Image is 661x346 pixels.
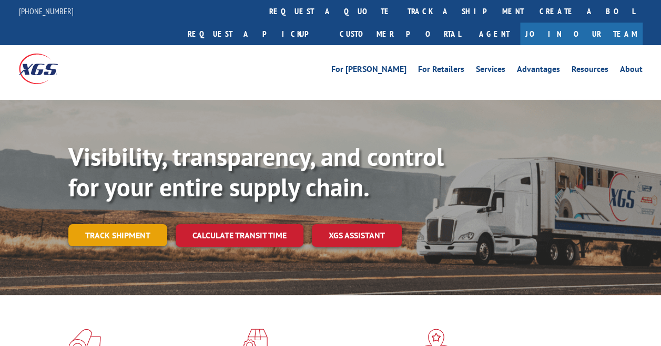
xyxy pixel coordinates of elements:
a: About [620,65,643,77]
a: For Retailers [418,65,464,77]
a: XGS ASSISTANT [312,224,402,247]
a: Join Our Team [520,23,643,45]
a: Agent [469,23,520,45]
a: [PHONE_NUMBER] [19,6,74,16]
a: Services [476,65,505,77]
a: Advantages [517,65,560,77]
a: Resources [572,65,608,77]
a: Track shipment [68,224,167,246]
b: Visibility, transparency, and control for your entire supply chain. [68,140,444,203]
a: Request a pickup [180,23,332,45]
a: Calculate transit time [176,224,303,247]
a: For [PERSON_NAME] [331,65,406,77]
a: Customer Portal [332,23,469,45]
